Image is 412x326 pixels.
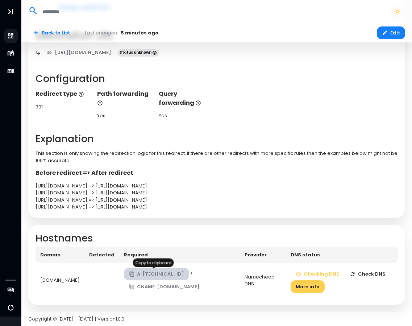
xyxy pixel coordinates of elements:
[345,268,391,281] button: Check DNS
[36,133,398,145] h2: Explanation
[291,268,345,281] button: Checking DNS
[97,90,151,107] p: Path forwarding
[36,169,398,177] p: Before redirect => After redirect
[28,26,75,39] a: Back to List
[36,103,90,111] div: 301
[291,280,325,293] button: More info
[117,49,159,57] span: Status unknown
[40,277,80,284] div: [DOMAIN_NAME]
[377,26,405,39] button: Edit
[36,197,398,204] div: [URL][DOMAIN_NAME] => [URL][DOMAIN_NAME]
[28,43,65,48] div: Domain Overview
[36,232,398,244] h2: Hostnames
[36,189,398,197] div: [URL][DOMAIN_NAME] => [URL][DOMAIN_NAME]
[41,46,116,59] a: [URL][DOMAIN_NAME]
[12,12,17,17] img: logo_orange.svg
[119,263,240,298] td: /
[124,280,205,293] button: CNAME: [DOMAIN_NAME]
[36,203,398,211] div: [URL][DOMAIN_NAME] => [URL][DOMAIN_NAME]
[36,73,398,85] h2: Configuration
[159,90,213,107] p: Query forwarding
[36,150,398,164] p: This section is only showing the redirection logic for this redirect. If there are other redirect...
[4,5,18,19] button: Toggle Aside
[36,247,84,263] th: Domain
[19,19,80,25] div: Domain: [DOMAIN_NAME]
[85,29,118,37] span: Last changed:
[12,19,17,25] img: website_grey.svg
[84,247,119,263] th: Detected
[119,247,240,263] th: Required
[245,273,281,288] div: Namecheap DNS
[124,268,190,281] button: A: [TECHNICAL_ID]
[240,247,286,263] th: Provider
[97,112,151,119] div: Yes
[20,12,36,17] div: v 4.0.25
[36,182,398,190] div: [URL][DOMAIN_NAME] => [URL][DOMAIN_NAME]
[133,259,174,267] div: Copy to clipboard
[159,112,213,119] div: Yes
[72,42,78,48] img: tab_keywords_by_traffic_grey.svg
[286,247,398,263] th: DNS status
[20,42,25,48] img: tab_domain_overview_orange.svg
[28,315,124,322] span: Copyright © [DATE] - [DATE] | Version 1.0.0
[36,90,90,98] p: Redirect type
[121,29,158,37] span: 5 minutes ago
[80,43,122,48] div: Keywords by Traffic
[84,263,119,298] td: -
